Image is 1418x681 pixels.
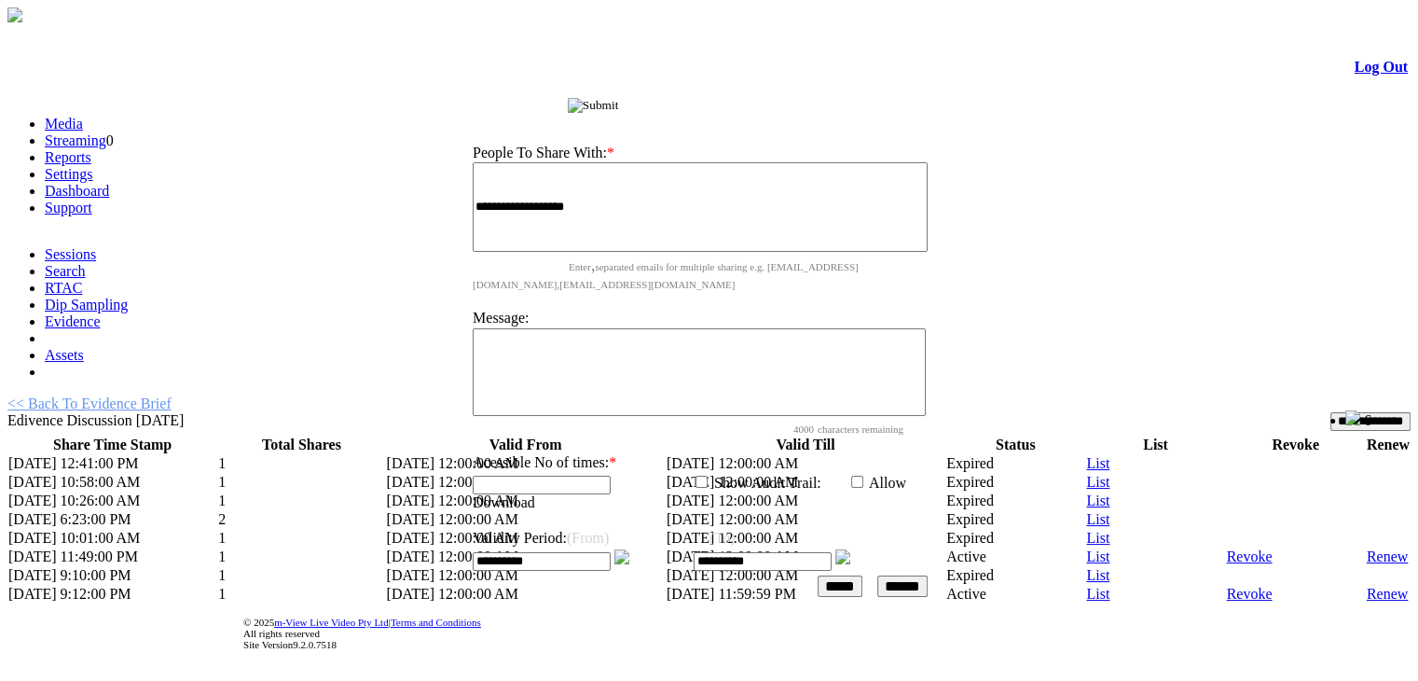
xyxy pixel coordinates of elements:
[456,98,568,113] span: Share Evidence Brief
[709,530,735,546] span: (To)
[473,454,916,471] p: Acessible No of times:
[473,530,928,547] p: Validity Period:
[473,475,906,510] label: Allow Download
[473,310,928,327] p: Message:
[473,145,928,161] p: People To Share With:
[818,424,903,435] span: characters remaining
[591,256,596,274] span: ,
[473,424,814,435] span: 4000
[835,549,850,564] img: Calender.png
[567,530,609,546] span: (From)
[568,98,619,113] input: Submit
[614,549,629,564] img: Calender.png
[473,261,859,290] span: Enter separated emails for multiple sharing e.g. [EMAIL_ADDRESS][DOMAIN_NAME],[EMAIL_ADDRESS][DOM...
[714,475,821,491] label: Show Audit Trail:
